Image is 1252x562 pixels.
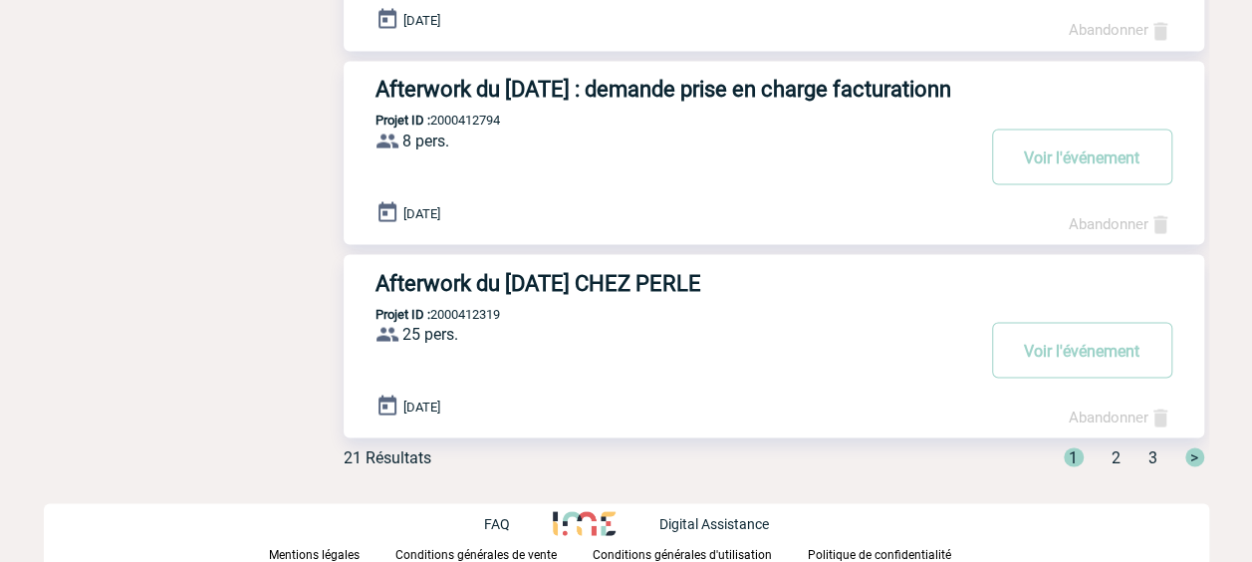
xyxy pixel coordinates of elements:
[808,547,951,561] p: Politique de confidentialité
[1069,21,1172,39] a: Abandonner
[402,325,458,344] span: 25 pers.
[402,132,449,150] span: 8 pers.
[376,306,430,321] b: Projet ID :
[376,113,430,128] b: Projet ID :
[1069,408,1172,425] a: Abandonner
[483,515,509,531] p: FAQ
[593,547,772,561] p: Conditions générales d'utilisation
[593,543,808,562] a: Conditions générales d'utilisation
[395,547,557,561] p: Conditions générales de vente
[344,306,500,321] p: 2000412319
[403,13,440,28] span: [DATE]
[403,206,440,221] span: [DATE]
[269,543,395,562] a: Mentions légales
[992,129,1172,184] button: Voir l'événement
[1148,447,1157,466] span: 3
[659,515,769,531] p: Digital Assistance
[483,512,553,531] a: FAQ
[1064,447,1084,466] span: 1
[403,400,440,415] span: [DATE]
[269,547,360,561] p: Mentions légales
[1069,214,1172,232] a: Abandonner
[344,77,1204,102] a: Afterwork du [DATE] : demande prise en charge facturationn
[376,270,973,295] h3: Afterwork du [DATE] CHEZ PERLE
[992,322,1172,378] button: Voir l'événement
[553,511,615,535] img: http://www.idealmeetingsevents.fr/
[1112,447,1121,466] span: 2
[395,543,593,562] a: Conditions générales de vente
[344,270,1204,295] a: Afterwork du [DATE] CHEZ PERLE
[344,113,500,128] p: 2000412794
[344,447,431,466] div: 21 Résultats
[808,543,983,562] a: Politique de confidentialité
[376,77,973,102] h3: Afterwork du [DATE] : demande prise en charge facturationn
[1185,447,1204,466] span: >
